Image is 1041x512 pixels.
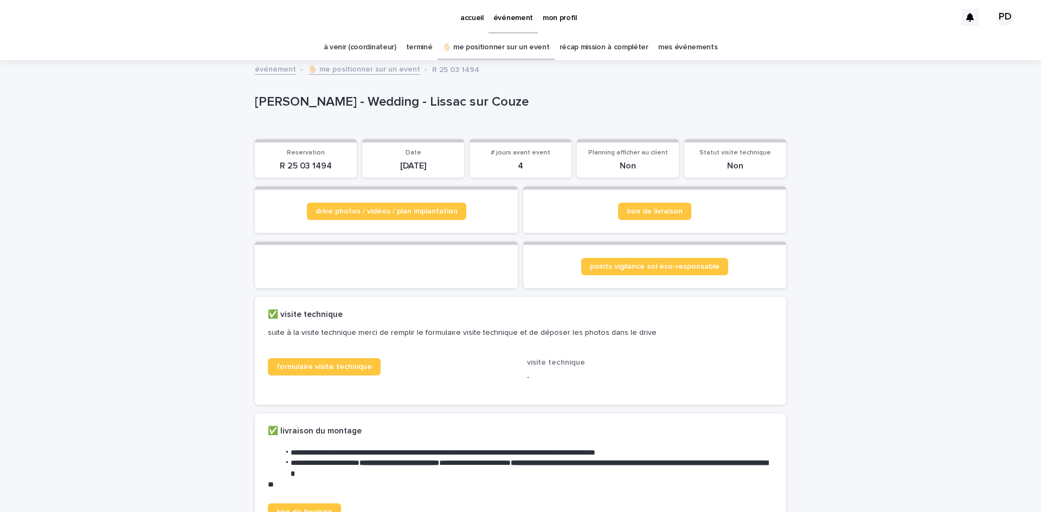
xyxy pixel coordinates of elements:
[581,258,728,275] a: points vigilance sol éco-responsable
[476,161,565,171] p: 4
[255,62,296,75] a: événement
[22,7,127,28] img: Ls34BcGeRexTGTNfXpUC
[618,203,691,220] a: bon de livraison
[268,328,769,338] p: suite à la visite technique merci de remplir le formulaire visite technique et de déposer les pho...
[588,150,668,156] span: Planning afficher au client
[560,35,648,60] a: récap mission à compléter
[277,363,372,371] span: formulaire visite technique
[324,35,396,60] a: à venir (coordinateur)
[583,161,672,171] p: Non
[590,263,719,270] span: points vigilance sol éco-responsable
[308,62,420,75] a: ✋🏻 me positionner sur un event
[527,359,585,366] span: visite technique
[627,208,683,215] span: bon de livraison
[699,150,771,156] span: Statut visite technique
[406,35,433,60] a: terminé
[691,161,780,171] p: Non
[369,161,458,171] p: [DATE]
[442,35,550,60] a: ✋🏻 me positionner sur un event
[658,35,718,60] a: mes événements
[268,426,362,436] h2: ✅ livraison du montage
[527,372,773,383] p: -
[287,150,325,156] span: Reservation
[261,161,350,171] p: R 25 03 1494
[432,63,479,75] p: R 25 03 1494
[307,203,466,220] a: drive photos / vidéos / plan implantation
[491,150,550,156] span: # jours avant event
[406,150,421,156] span: Date
[255,94,782,110] p: [PERSON_NAME] - Wedding - Lissac sur Couze
[268,310,343,320] h2: ✅ visite technique
[316,208,458,215] span: drive photos / vidéos / plan implantation
[268,358,381,375] a: formulaire visite technique
[997,9,1014,26] div: PD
